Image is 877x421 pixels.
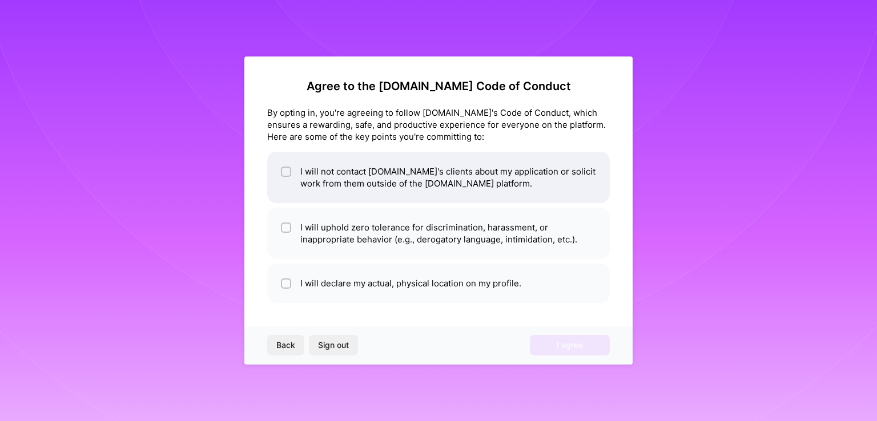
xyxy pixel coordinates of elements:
[309,335,358,355] button: Sign out
[267,107,610,143] div: By opting in, you're agreeing to follow [DOMAIN_NAME]'s Code of Conduct, which ensures a rewardin...
[267,264,610,303] li: I will declare my actual, physical location on my profile.
[276,339,295,351] span: Back
[267,335,304,355] button: Back
[267,208,610,259] li: I will uphold zero tolerance for discrimination, harassment, or inappropriate behavior (e.g., der...
[267,79,610,93] h2: Agree to the [DOMAIN_NAME] Code of Conduct
[267,152,610,203] li: I will not contact [DOMAIN_NAME]'s clients about my application or solicit work from them outside...
[318,339,349,351] span: Sign out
